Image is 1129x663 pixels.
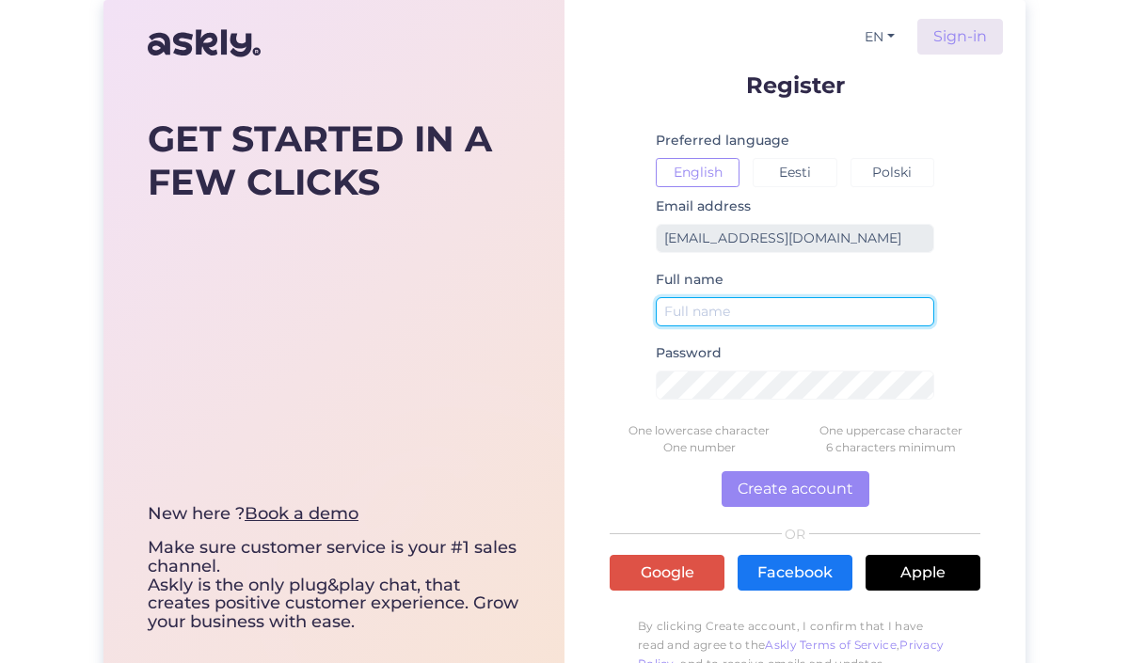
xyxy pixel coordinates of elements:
[656,270,724,290] label: Full name
[656,224,934,253] input: Enter email
[866,555,980,591] a: Apple
[148,505,520,524] div: New here ?
[782,528,809,541] span: OR
[656,158,739,187] button: English
[148,505,520,632] div: Make sure customer service is your #1 sales channel. Askly is the only plug&play chat, that creat...
[610,555,724,591] a: Google
[917,19,1003,55] a: Sign-in
[765,638,897,652] a: Askly Terms of Service
[656,343,722,363] label: Password
[656,131,789,150] label: Preferred language
[656,297,934,326] input: Full name
[656,197,751,216] label: Email address
[148,118,520,203] div: GET STARTED IN A FEW CLICKS
[245,503,358,524] a: Book a demo
[753,158,836,187] button: Eesti
[795,422,987,439] div: One uppercase character
[603,422,795,439] div: One lowercase character
[610,73,980,97] p: Register
[738,555,852,591] a: Facebook
[148,21,261,66] img: Askly
[851,158,934,187] button: Polski
[722,471,869,507] button: Create account
[603,439,795,456] div: One number
[795,439,987,456] div: 6 characters minimum
[857,24,902,51] button: EN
